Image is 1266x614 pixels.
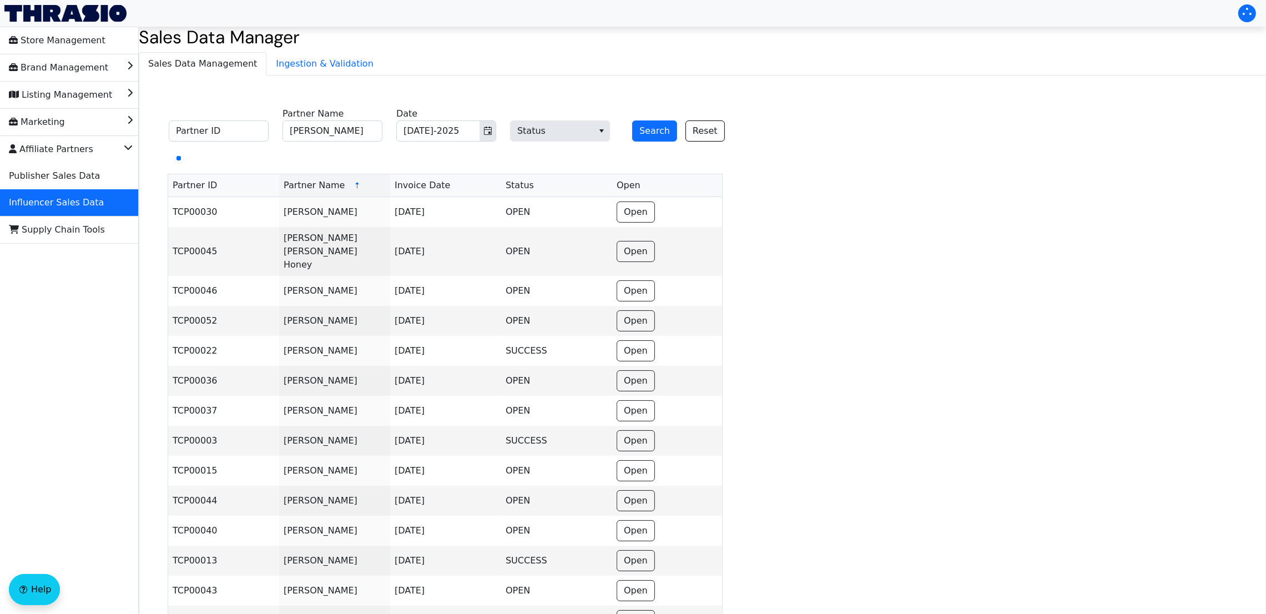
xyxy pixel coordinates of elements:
span: Affiliate Partners [9,140,93,158]
span: Brand Management [9,59,108,77]
button: Open [617,580,655,601]
td: [PERSON_NAME] [PERSON_NAME] Honey [279,227,390,276]
td: SUCCESS [501,336,612,366]
td: TCP00052 [168,306,279,336]
span: Open [624,434,648,447]
span: Open [624,524,648,537]
td: OPEN [501,576,612,606]
td: SUCCESS [501,426,612,456]
button: Search [632,120,677,142]
td: [PERSON_NAME] [279,546,390,576]
td: [DATE] [390,227,501,276]
td: [PERSON_NAME] [279,276,390,306]
td: SUCCESS [501,546,612,576]
td: OPEN [501,516,612,546]
td: [DATE] [390,546,501,576]
button: Open [617,280,655,301]
td: OPEN [501,396,612,426]
td: TCP00015 [168,456,279,486]
td: OPEN [501,227,612,276]
td: TCP00036 [168,366,279,396]
button: Open [617,370,655,391]
span: Open [624,584,648,597]
button: Open [617,400,655,421]
span: Open [624,205,648,219]
span: Supply Chain Tools [9,221,105,239]
button: Toggle calendar [480,121,496,141]
span: Partner ID [173,179,217,192]
button: Open [617,550,655,571]
label: Partner Name [283,107,344,120]
td: TCP00040 [168,516,279,546]
td: [DATE] [390,426,501,456]
span: Status [510,120,610,142]
td: TCP00030 [168,197,279,227]
span: Open [624,314,648,328]
td: [DATE] [390,516,501,546]
td: [DATE] [390,306,501,336]
span: Open [624,404,648,417]
td: TCP00037 [168,396,279,426]
td: [PERSON_NAME] [279,516,390,546]
td: [DATE] [390,396,501,426]
button: Open [617,490,655,511]
span: Marketing [9,113,65,131]
span: Open [624,245,648,258]
span: Open [624,374,648,387]
td: OPEN [501,366,612,396]
td: [DATE] [390,576,501,606]
td: [DATE] [390,486,501,516]
a: Thrasio Logo [4,5,127,22]
td: TCP00043 [168,576,279,606]
td: [DATE] [390,456,501,486]
td: [PERSON_NAME] [279,336,390,366]
button: Open [617,460,655,481]
button: select [593,121,609,141]
span: Influencer Sales Data [9,194,104,212]
span: Open [624,464,648,477]
td: TCP00044 [168,486,279,516]
label: Date [396,107,417,120]
td: [PERSON_NAME] [279,197,390,227]
button: Open [617,520,655,541]
button: Open [617,202,655,223]
td: [DATE] [390,197,501,227]
td: [PERSON_NAME] [279,396,390,426]
h2: Sales Data Manager [139,27,1266,48]
td: [PERSON_NAME] [279,576,390,606]
td: TCP00022 [168,336,279,366]
span: Help [31,583,51,596]
td: [PERSON_NAME] [279,306,390,336]
span: Invoice Date [395,179,451,192]
button: Help floatingactionbutton [9,574,60,605]
td: [PERSON_NAME] [279,426,390,456]
input: Jul-2025 [397,121,480,141]
td: OPEN [501,306,612,336]
span: Status [506,179,534,192]
td: OPEN [501,197,612,227]
td: OPEN [501,276,612,306]
button: Open [617,340,655,361]
span: Open [624,494,648,507]
td: [DATE] [390,336,501,366]
span: Store Management [9,32,105,49]
td: [PERSON_NAME] [279,486,390,516]
span: Partner Name [284,179,345,192]
td: TCP00003 [168,426,279,456]
button: Open [617,310,655,331]
span: Publisher Sales Data [9,167,100,185]
td: [DATE] [390,366,501,396]
span: Open [624,554,648,567]
span: Open [624,344,648,358]
td: [DATE] [390,276,501,306]
button: Open [617,241,655,262]
td: OPEN [501,456,612,486]
span: Sales Data Management [139,53,266,75]
td: [PERSON_NAME] [279,366,390,396]
td: TCP00046 [168,276,279,306]
span: Ingestion & Validation [267,53,382,75]
td: [PERSON_NAME] [279,456,390,486]
td: TCP00013 [168,546,279,576]
span: Listing Management [9,86,112,104]
td: TCP00045 [168,227,279,276]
